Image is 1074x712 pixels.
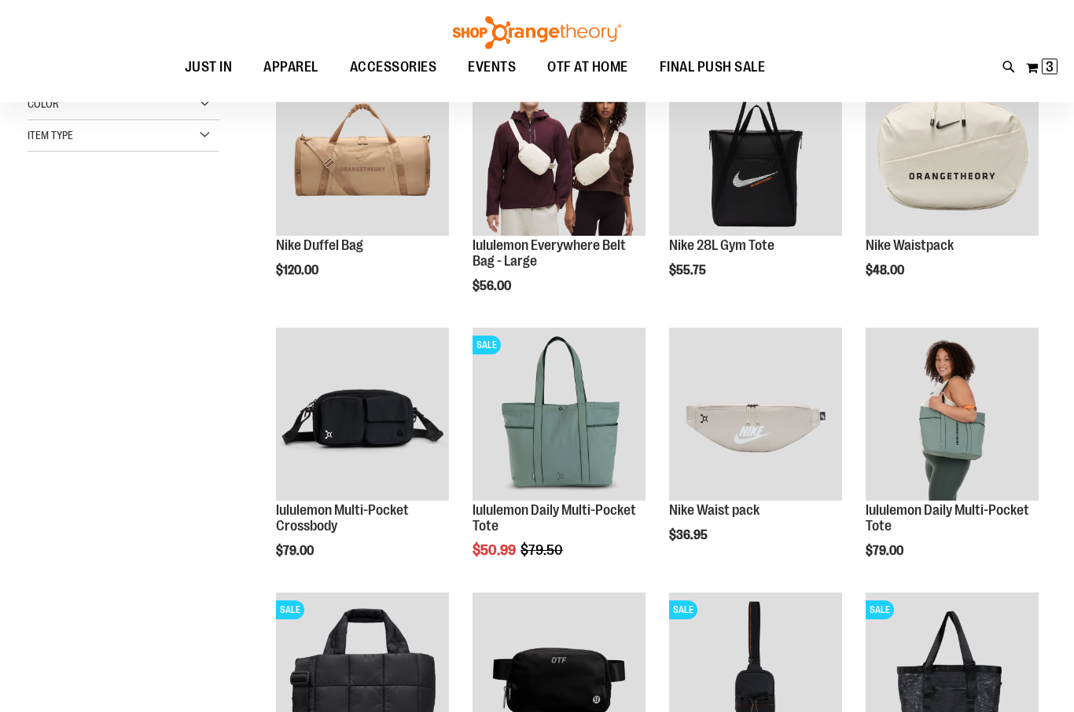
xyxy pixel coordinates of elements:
[858,56,1046,318] div: product
[669,601,697,620] span: SALE
[276,545,316,559] span: $79.00
[866,601,894,620] span: SALE
[276,601,304,620] span: SALE
[452,50,531,86] a: EVENTS
[669,328,842,504] a: Main view of 2024 Convention Nike Waistpack
[276,328,449,504] a: lululemon Multi-Pocket Crossbody
[866,328,1039,501] img: Main view of 2024 Convention lululemon Daily Multi-Pocket Tote
[866,238,954,254] a: Nike Waistpack
[669,529,710,543] span: $36.95
[185,50,233,85] span: JUST IN
[473,280,513,294] span: $56.00
[268,321,457,599] div: product
[660,50,766,85] span: FINAL PUSH SALE
[547,50,628,85] span: OTF AT HOME
[276,264,321,278] span: $120.00
[1046,59,1054,75] span: 3
[334,50,453,85] a: ACCESSORIES
[350,50,437,85] span: ACCESSORIES
[473,543,518,559] span: $50.99
[28,130,73,142] span: Item Type
[669,64,842,239] a: Nike 28L Gym ToteNEW
[661,56,850,318] div: product
[276,238,363,254] a: Nike Duffel Bag
[669,328,842,501] img: Main view of 2024 Convention Nike Waistpack
[669,264,708,278] span: $55.75
[531,50,644,86] a: OTF AT HOME
[866,64,1039,237] img: Nike Waistpack
[465,321,653,599] div: product
[866,503,1029,534] a: lululemon Daily Multi-Pocket Tote
[465,56,653,334] div: product
[669,238,774,254] a: Nike 28L Gym Tote
[644,50,782,86] a: FINAL PUSH SALE
[520,543,565,559] span: $79.50
[866,264,907,278] span: $48.00
[866,64,1039,239] a: Nike Waistpack
[473,238,626,270] a: lululemon Everywhere Belt Bag - Large
[661,321,850,583] div: product
[473,328,646,501] img: lululemon Daily Multi-Pocket Tote
[473,64,646,237] img: lululemon Everywhere Belt Bag - Large
[263,50,318,85] span: APPAREL
[473,503,636,534] a: lululemon Daily Multi-Pocket Tote
[451,17,623,50] img: Shop Orangetheory
[473,64,646,239] a: lululemon Everywhere Belt Bag - LargeNEW
[276,64,449,237] img: Nike Duffel Bag
[866,328,1039,504] a: Main view of 2024 Convention lululemon Daily Multi-Pocket Tote
[669,503,760,519] a: Nike Waist pack
[473,336,501,355] span: SALE
[669,64,842,237] img: Nike 28L Gym Tote
[268,56,457,318] div: product
[276,503,409,534] a: lululemon Multi-Pocket Crossbody
[248,50,334,86] a: APPAREL
[858,321,1046,599] div: product
[276,64,449,239] a: Nike Duffel BagNEW
[276,328,449,501] img: lululemon Multi-Pocket Crossbody
[28,98,59,111] span: Color
[473,328,646,504] a: lululemon Daily Multi-Pocket ToteSALE
[468,50,516,85] span: EVENTS
[866,545,906,559] span: $79.00
[169,50,248,86] a: JUST IN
